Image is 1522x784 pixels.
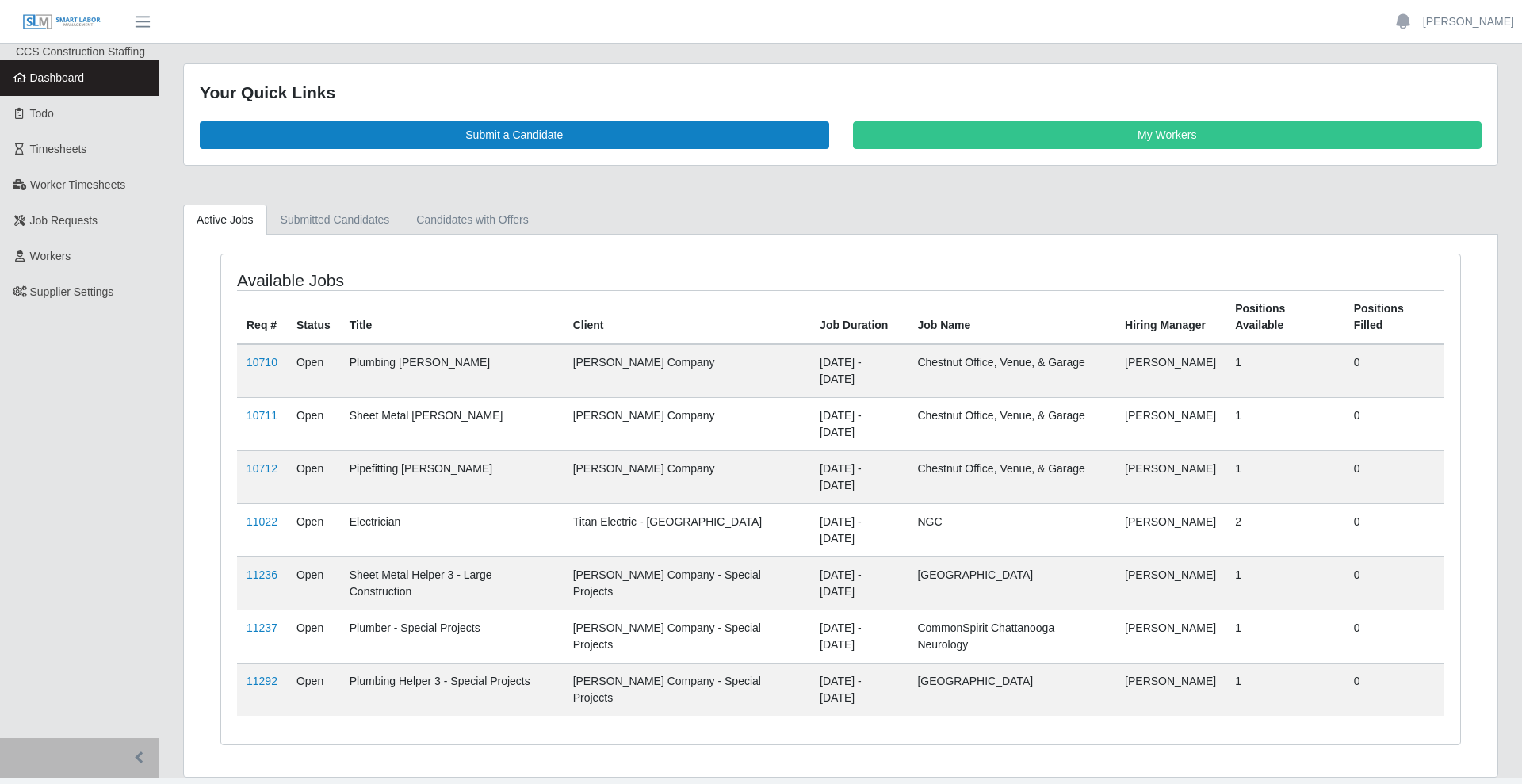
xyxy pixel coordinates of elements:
[237,290,287,344] th: Req #
[564,610,810,663] td: [PERSON_NAME] Company - Special Projects
[340,450,564,503] td: Pipefitting [PERSON_NAME]
[908,397,1115,450] td: Chestnut Office, Venue, & Garage
[908,610,1115,663] td: CommonSpirit Chattanooga Neurology
[287,610,340,663] td: Open
[287,344,340,398] td: Open
[1344,556,1444,610] td: 0
[908,503,1115,556] td: NGC
[908,290,1115,344] th: Job Name
[403,205,541,235] a: Candidates with Offers
[1115,556,1226,610] td: [PERSON_NAME]
[30,250,71,262] span: Workers
[1344,397,1444,450] td: 0
[1115,503,1226,556] td: [PERSON_NAME]
[810,610,908,663] td: [DATE] - [DATE]
[1226,556,1344,610] td: 1
[287,663,340,716] td: Open
[30,107,54,120] span: Todo
[564,556,810,610] td: [PERSON_NAME] Company - Special Projects
[1115,290,1226,344] th: Hiring Manager
[22,13,101,31] img: SLM Logo
[1226,450,1344,503] td: 1
[267,205,403,235] a: Submitted Candidates
[810,663,908,716] td: [DATE] - [DATE]
[247,515,277,528] a: 11022
[340,610,564,663] td: Plumber - Special Projects
[30,214,98,227] span: Job Requests
[1115,610,1226,663] td: [PERSON_NAME]
[1226,663,1344,716] td: 1
[287,503,340,556] td: Open
[1344,290,1444,344] th: Positions Filled
[1115,397,1226,450] td: [PERSON_NAME]
[340,503,564,556] td: Electrician
[1344,344,1444,398] td: 0
[810,397,908,450] td: [DATE] - [DATE]
[287,450,340,503] td: Open
[810,503,908,556] td: [DATE] - [DATE]
[810,556,908,610] td: [DATE] - [DATE]
[287,290,340,344] th: Status
[908,450,1115,503] td: Chestnut Office, Venue, & Garage
[237,270,726,290] h4: Available Jobs
[340,556,564,610] td: Sheet Metal Helper 3 - Large Construction
[564,397,810,450] td: [PERSON_NAME] Company
[853,121,1482,149] a: My Workers
[1344,503,1444,556] td: 0
[340,344,564,398] td: Plumbing [PERSON_NAME]
[810,344,908,398] td: [DATE] - [DATE]
[30,178,125,191] span: Worker Timesheets
[1226,290,1344,344] th: Positions Available
[1115,344,1226,398] td: [PERSON_NAME]
[247,356,277,369] a: 10710
[1226,397,1344,450] td: 1
[30,143,87,155] span: Timesheets
[564,344,810,398] td: [PERSON_NAME] Company
[247,621,277,634] a: 11237
[810,290,908,344] th: Job Duration
[908,344,1115,398] td: Chestnut Office, Venue, & Garage
[247,568,277,581] a: 11236
[908,556,1115,610] td: [GEOGRAPHIC_DATA]
[287,556,340,610] td: Open
[1226,503,1344,556] td: 2
[247,409,277,422] a: 10711
[1344,450,1444,503] td: 0
[340,397,564,450] td: Sheet Metal [PERSON_NAME]
[1226,344,1344,398] td: 1
[287,397,340,450] td: Open
[564,503,810,556] td: Titan Electric - [GEOGRAPHIC_DATA]
[247,675,277,687] a: 11292
[30,285,114,298] span: Supplier Settings
[1344,610,1444,663] td: 0
[1423,13,1514,30] a: [PERSON_NAME]
[340,663,564,716] td: Plumbing Helper 3 - Special Projects
[183,205,267,235] a: Active Jobs
[1344,663,1444,716] td: 0
[247,462,277,475] a: 10712
[1226,610,1344,663] td: 1
[200,80,1482,105] div: Your Quick Links
[564,450,810,503] td: [PERSON_NAME] Company
[340,290,564,344] th: Title
[30,71,85,84] span: Dashboard
[1115,450,1226,503] td: [PERSON_NAME]
[564,290,810,344] th: Client
[16,45,145,58] span: CCS Construction Staffing
[200,121,829,149] a: Submit a Candidate
[810,450,908,503] td: [DATE] - [DATE]
[564,663,810,716] td: [PERSON_NAME] Company - Special Projects
[1115,663,1226,716] td: [PERSON_NAME]
[908,663,1115,716] td: [GEOGRAPHIC_DATA]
